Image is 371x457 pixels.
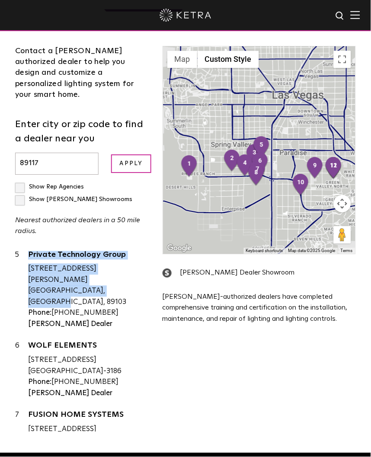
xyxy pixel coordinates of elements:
img: search icon [335,11,346,22]
div: 2 [223,149,241,173]
div: [STREET_ADDRESS][PERSON_NAME] [GEOGRAPHIC_DATA], [GEOGRAPHIC_DATA], 89103 [28,263,150,307]
button: Toggle fullscreen view [334,51,351,68]
button: Map camera controls [334,195,351,212]
div: [PERSON_NAME] Dealer Showroom [163,267,356,278]
img: Hamburger%20Nav.svg [351,11,360,19]
p: [PERSON_NAME]-authorized dealers have completed comprehensive training and certification on the i... [163,291,356,325]
label: Show Rep Agencies [15,184,84,190]
div: [STREET_ADDRESS] [28,424,150,435]
strong: Phone: [28,309,51,316]
span: Map data ©2025 Google [288,248,336,253]
p: Nearest authorized dealers in a 50 mile radius. [15,215,150,237]
a: FUSION HOME SYSTEMS [28,411,150,422]
div: 12 [325,157,343,180]
a: Open this area in Google Maps (opens a new window) [165,243,194,254]
a: WOLF ELEMENTS [28,342,150,352]
label: Show [PERSON_NAME] Showrooms [15,196,132,202]
div: 4 [236,154,254,177]
strong: [PERSON_NAME] Dealer [28,320,112,328]
div: 1 [180,155,198,178]
a: Terms (opens in new tab) [341,248,353,253]
button: Show street map [167,51,198,68]
strong: Phone: [28,378,51,386]
img: ketra-logo-2019-white [160,9,211,22]
div: [PHONE_NUMBER] [28,377,150,388]
div: 5 [253,136,271,159]
a: Private Technology Group [28,251,150,262]
img: Google [165,243,194,254]
label: Enter city or zip code to find a dealer near you [15,118,150,146]
div: 7 [249,160,267,183]
input: Apply [111,154,152,173]
div: 3 [246,144,264,167]
div: 5 [15,249,28,330]
div: 7 [15,409,28,457]
div: 6 [251,152,269,175]
div: 9 [306,157,324,180]
strong: [PERSON_NAME] Dealer [28,390,112,397]
div: [STREET_ADDRESS] [GEOGRAPHIC_DATA]-3186 [28,355,150,377]
img: showroom_icon.png [163,268,172,278]
button: Keyboard shortcuts [246,248,283,254]
div: 6 [15,340,28,399]
button: Drag Pegman onto the map to open Street View [334,226,351,243]
button: Custom Style [198,51,259,68]
div: [PHONE_NUMBER] [28,307,150,319]
div: 10 [292,173,310,197]
div: Contact a [PERSON_NAME] authorized dealer to help you design and customize a personalized lightin... [15,46,150,100]
input: Enter city or zip code [15,153,99,175]
div: 8 [247,163,265,187]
